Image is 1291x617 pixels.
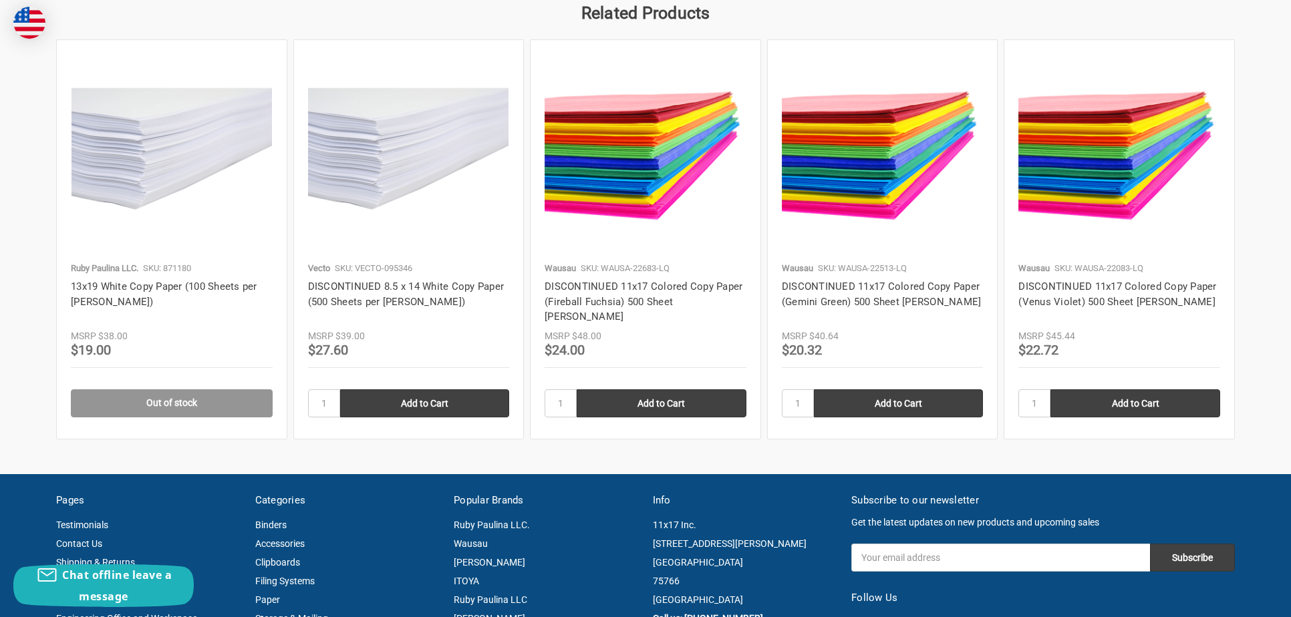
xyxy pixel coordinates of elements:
[308,54,510,254] img: 8.5 x 14 White Copy Paper (500 Sheets per Ream)
[71,389,273,417] a: Out of stock
[545,82,746,226] img: 11x17 Colored Copy Paper (Fireball Fuchsia) 500 Sheet Ream
[1018,329,1044,343] div: MSRP
[851,590,1235,606] h5: Follow Us
[62,568,172,604] span: Chat offline leave a message
[809,331,839,341] span: $40.64
[71,329,96,343] div: MSRP
[782,342,822,358] span: $20.32
[13,564,194,607] button: Chat offline leave a message
[340,389,510,417] input: Add to Cart
[782,82,984,226] img: 11x17 Colored Copy Paper (Gemini Green) 500 Sheet Ream
[335,331,365,341] span: $39.00
[851,544,1150,572] input: Your email address
[56,557,135,568] a: Shipping & Returns
[782,262,813,275] p: Wausau
[13,7,45,39] img: duty and tax information for United States
[454,493,639,508] h5: Popular Brands
[577,389,746,417] input: Add to Cart
[545,262,576,275] p: Wausau
[851,493,1235,508] h5: Subscribe to our newsletter
[454,557,525,568] a: [PERSON_NAME]
[56,493,241,508] h5: Pages
[782,54,984,254] a: 11x17 Colored Copy Paper (Gemini Green) 500 Sheet Ream
[308,280,505,308] a: DISCONTINUED 8.5 x 14 White Copy Paper (500 Sheets per [PERSON_NAME])
[581,262,670,275] p: SKU: WAUSA-22683-LQ
[814,389,984,417] input: Add to Cart
[454,520,530,530] a: Ruby Paulina LLC.
[56,538,102,549] a: Contact Us
[255,594,280,605] a: Paper
[56,1,1235,26] h2: Related Products
[71,262,138,275] p: Ruby Paulina LLC.
[1050,389,1220,417] input: Add to Cart
[454,576,479,586] a: ITOYA
[71,342,111,358] span: $19.00
[98,331,128,341] span: $38.00
[308,262,330,275] p: Vecto
[255,493,440,508] h5: Categories
[782,329,807,343] div: MSRP
[782,280,982,308] a: DISCONTINUED 11x17 Colored Copy Paper (Gemini Green) 500 Sheet [PERSON_NAME]
[851,516,1235,530] p: Get the latest updates on new products and upcoming sales
[1018,342,1058,358] span: $22.72
[1018,262,1050,275] p: Wausau
[1018,54,1220,254] a: 11x17 Colored Copy Paper (Venus Violet) 500 Sheet Ream
[454,594,527,605] a: Ruby Paulina LLC
[545,329,570,343] div: MSRP
[71,54,273,254] img: 13x19 White Copy Paper (100 Sheets per Ream)
[308,329,333,343] div: MSRP
[545,342,585,358] span: $24.00
[308,342,348,358] span: $27.60
[818,262,907,275] p: SKU: WAUSA-22513-LQ
[143,262,191,275] p: SKU: 871180
[56,520,108,530] a: Testimonials
[255,538,305,549] a: Accessories
[1054,262,1143,275] p: SKU: WAUSA-22083-LQ
[1018,82,1220,226] img: 11x17 Colored Copy Paper (Venus Violet) 500 Sheet Ream
[545,280,742,323] a: DISCONTINUED 11x17 Colored Copy Paper (Fireball Fuchsia) 500 Sheet [PERSON_NAME]
[572,331,601,341] span: $48.00
[335,262,412,275] p: SKU: VECTO-095346
[653,516,838,609] address: 11x17 Inc. [STREET_ADDRESS][PERSON_NAME] [GEOGRAPHIC_DATA] 75766 [GEOGRAPHIC_DATA]
[1046,331,1075,341] span: $45.44
[454,538,488,549] a: Wausau
[1150,544,1235,572] input: Subscribe
[545,54,746,254] a: 11x17 Colored Copy Paper (Fireball Fuchsia) 500 Sheet Ream
[255,520,287,530] a: Binders
[255,557,300,568] a: Clipboards
[71,280,257,308] a: 13x19 White Copy Paper (100 Sheets per [PERSON_NAME])
[1181,581,1291,617] iframe: Google Customer Reviews
[653,493,838,508] h5: Info
[1018,280,1216,308] a: DISCONTINUED 11x17 Colored Copy Paper (Venus Violet) 500 Sheet [PERSON_NAME]
[255,576,315,586] a: Filing Systems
